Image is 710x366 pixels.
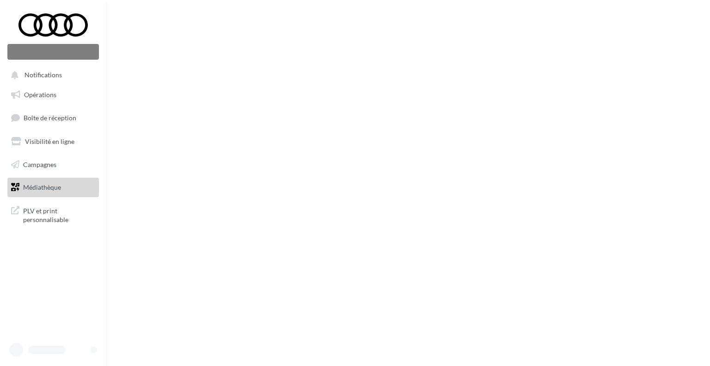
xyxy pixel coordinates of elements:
[25,137,74,145] span: Visibilité en ligne
[23,160,56,168] span: Campagnes
[6,201,101,228] a: PLV et print personnalisable
[6,178,101,197] a: Médiathèque
[6,155,101,174] a: Campagnes
[23,183,61,191] span: Médiathèque
[6,108,101,128] a: Boîte de réception
[24,71,62,79] span: Notifications
[6,85,101,105] a: Opérations
[23,205,95,224] span: PLV et print personnalisable
[6,132,101,151] a: Visibilité en ligne
[24,91,56,99] span: Opérations
[7,44,99,60] div: Nouvelle campagne
[24,114,76,122] span: Boîte de réception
